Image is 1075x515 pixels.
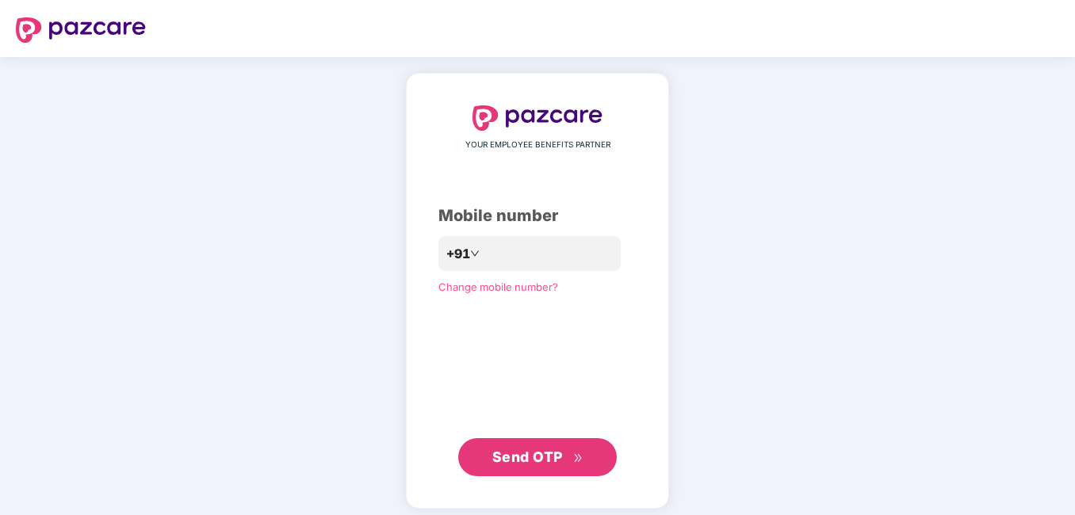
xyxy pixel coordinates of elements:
span: down [470,249,480,258]
img: logo [472,105,603,131]
button: Send OTPdouble-right [458,438,617,476]
img: logo [16,17,146,43]
span: +91 [446,244,470,264]
span: YOUR EMPLOYEE BENEFITS PARTNER [465,139,610,151]
span: Send OTP [492,448,563,465]
a: Change mobile number? [438,280,558,293]
div: Mobile number [438,204,637,228]
span: double-right [573,453,583,463]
